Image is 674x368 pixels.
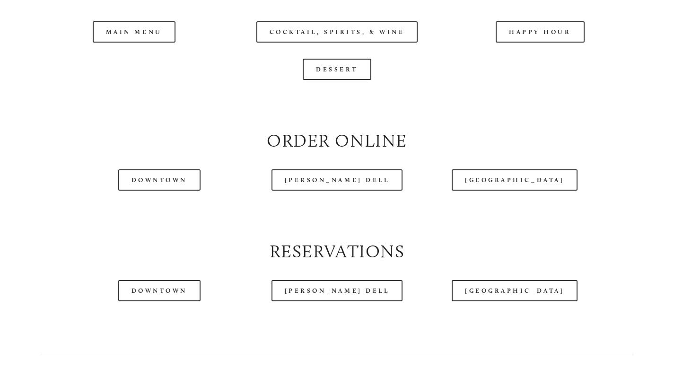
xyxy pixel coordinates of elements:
[303,59,371,80] a: Dessert
[118,169,201,191] a: Downtown
[271,280,403,301] a: [PERSON_NAME] Dell
[452,169,578,191] a: [GEOGRAPHIC_DATA]
[118,280,201,301] a: Downtown
[41,239,634,264] h2: Reservations
[271,169,403,191] a: [PERSON_NAME] Dell
[41,128,634,153] h2: Order Online
[452,280,578,301] a: [GEOGRAPHIC_DATA]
